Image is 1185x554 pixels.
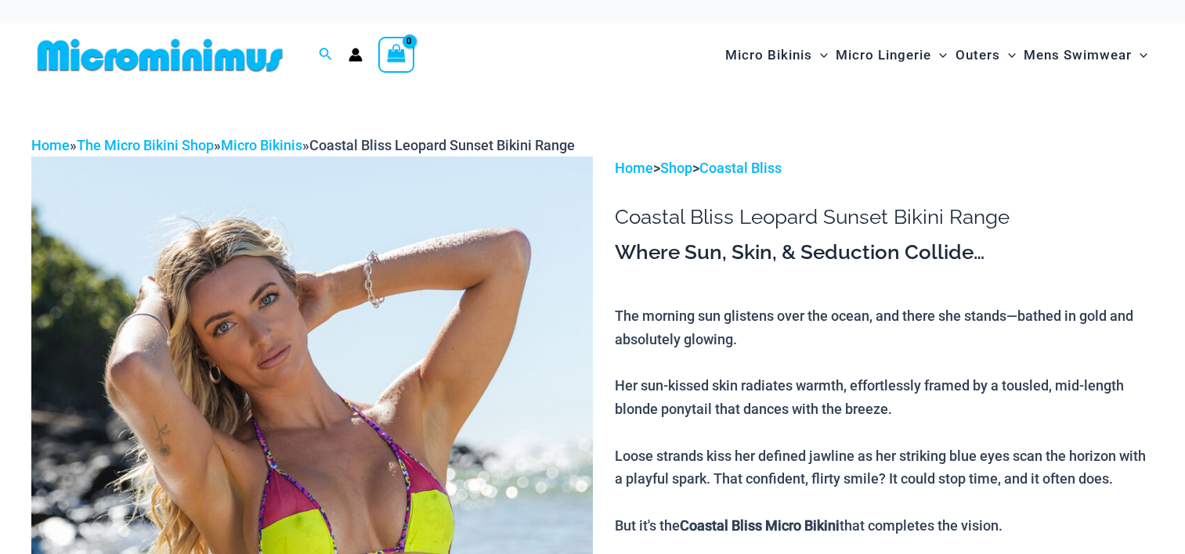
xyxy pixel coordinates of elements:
a: Micro LingerieMenu ToggleMenu Toggle [832,31,951,79]
a: View Shopping Cart, empty [378,37,414,73]
a: Shop [660,160,692,176]
span: Micro Lingerie [836,35,931,75]
a: Home [615,160,653,176]
a: Search icon link [319,45,333,65]
span: Menu Toggle [931,35,947,75]
p: > > [615,156,1154,180]
h1: Coastal Bliss Leopard Sunset Bikini Range [615,205,1154,229]
a: The Micro Bikini Shop [77,137,214,153]
span: Mens Swimwear [1024,35,1132,75]
span: Coastal Bliss Leopard Sunset Bikini Range [309,137,575,153]
b: Coastal Bliss Micro Bikini [680,517,840,534]
a: Micro BikinisMenu ToggleMenu Toggle [721,31,832,79]
a: Account icon link [349,48,363,62]
a: Micro Bikinis [221,137,302,153]
span: » » » [31,137,575,153]
a: OutersMenu ToggleMenu Toggle [952,31,1020,79]
a: Coastal Bliss [699,160,782,176]
a: Mens SwimwearMenu ToggleMenu Toggle [1020,31,1151,79]
span: Outers [956,35,1000,75]
span: Menu Toggle [1132,35,1147,75]
span: Menu Toggle [1000,35,1016,75]
h3: Where Sun, Skin, & Seduction Collide… [615,239,1154,266]
a: Home [31,137,70,153]
span: Menu Toggle [812,35,828,75]
nav: Site Navigation [719,29,1154,81]
img: MM SHOP LOGO FLAT [31,38,289,73]
span: Micro Bikinis [725,35,812,75]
